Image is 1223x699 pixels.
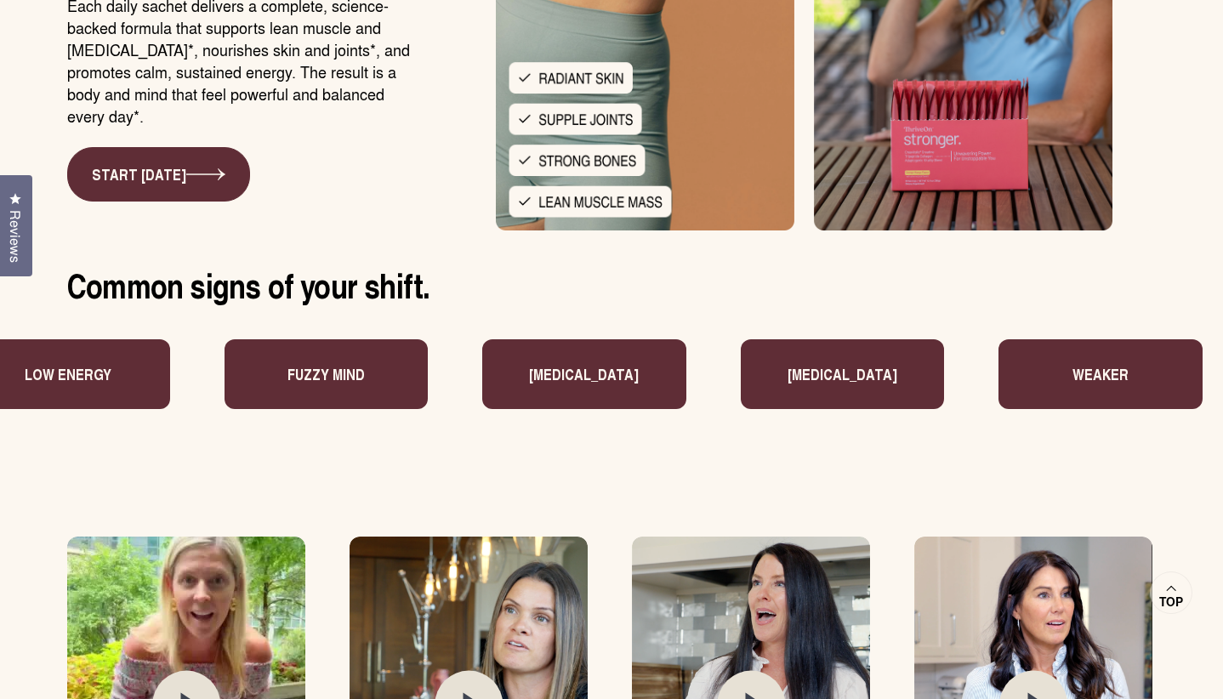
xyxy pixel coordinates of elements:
[18,363,105,385] p: Low energy
[67,147,250,202] a: START [DATE]
[67,264,1156,305] h2: Common signs of your shift.
[781,363,890,385] p: [MEDICAL_DATA]
[281,363,358,385] p: Fuzzy mind
[1159,594,1183,610] span: Top
[523,363,633,385] p: [MEDICAL_DATA]
[4,210,26,263] span: Reviews
[1066,363,1122,385] p: Weaker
